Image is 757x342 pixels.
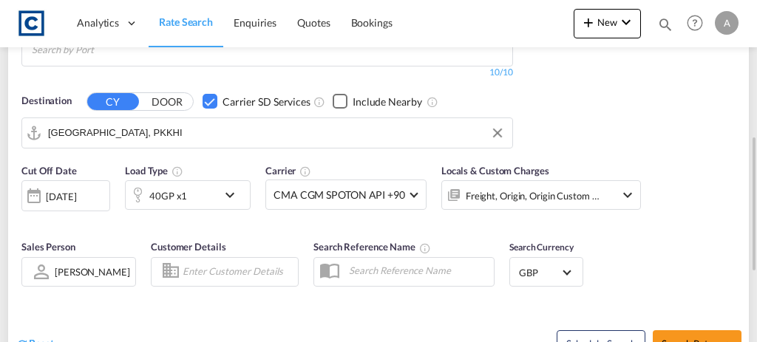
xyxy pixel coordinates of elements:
span: Sales Person [21,241,75,253]
div: A [715,11,739,35]
md-icon: icon-chevron-down [617,13,635,31]
div: Freight Origin Origin Custom Factory Stuffingicon-chevron-down [441,180,641,210]
md-icon: icon-information-outline [172,165,183,177]
md-select: Select Currency: £ GBPUnited Kingdom Pound [517,261,575,283]
span: Rate Search [159,16,213,28]
md-icon: icon-chevron-down [221,186,246,204]
div: [DATE] [21,180,110,211]
input: Enter Customer Details [183,261,293,283]
md-icon: The selected Trucker/Carrierwill be displayed in the rate results If the rates are from another f... [299,165,311,177]
input: Search Reference Name [342,259,494,281]
md-datepicker: Select [21,210,33,230]
md-icon: Unchecked: Search for CY (Container Yard) services for all selected carriers.Checked : Search for... [313,96,325,108]
md-input-container: Karachi, PKKHI [22,118,512,148]
div: 10/10 [489,66,513,79]
span: Destination [21,94,72,109]
span: Search Reference Name [313,241,431,253]
div: [PERSON_NAME] [55,266,130,278]
div: 40GP x1icon-chevron-down [125,180,251,210]
md-checkbox: Checkbox No Ink [333,94,422,109]
div: 40GP x1 [149,185,187,206]
button: Clear Input [486,122,509,144]
span: CMA CGM SPOTON API +90 [274,188,405,202]
span: Load Type [125,165,183,177]
div: Include Nearby [353,95,422,109]
span: Help [682,10,707,35]
div: Freight Origin Origin Custom Factory Stuffing [466,185,600,206]
button: DOOR [141,93,193,110]
button: icon-plus 400-fgNewicon-chevron-down [574,9,641,38]
div: [DATE] [46,190,76,203]
md-icon: Your search will be saved by the below given name [419,242,431,254]
md-select: Sales Person: Alfie Kybert [53,261,132,282]
span: Analytics [77,16,119,30]
span: GBP [519,266,560,279]
span: Search Currency [509,242,574,253]
md-icon: Unchecked: Ignores neighbouring ports when fetching rates.Checked : Includes neighbouring ports w... [427,96,438,108]
input: Chips input. [32,38,172,62]
span: Quotes [297,16,330,29]
md-checkbox: Checkbox No Ink [203,94,310,109]
span: Bookings [351,16,393,29]
span: Customer Details [151,241,225,253]
button: CY [87,93,139,110]
input: Search by Port [48,122,505,144]
div: Carrier SD Services [223,95,310,109]
md-icon: icon-chevron-down [619,186,637,204]
md-icon: icon-magnify [657,16,673,33]
span: Carrier [265,165,311,177]
div: Help [682,10,715,37]
span: Enquiries [234,16,276,29]
img: 1fdb9190129311efbfaf67cbb4249bed.jpeg [15,7,48,40]
div: icon-magnify [657,16,673,38]
span: New [580,16,635,28]
span: Locals & Custom Charges [441,165,549,177]
span: Cut Off Date [21,165,77,177]
md-icon: icon-plus 400-fg [580,13,597,31]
